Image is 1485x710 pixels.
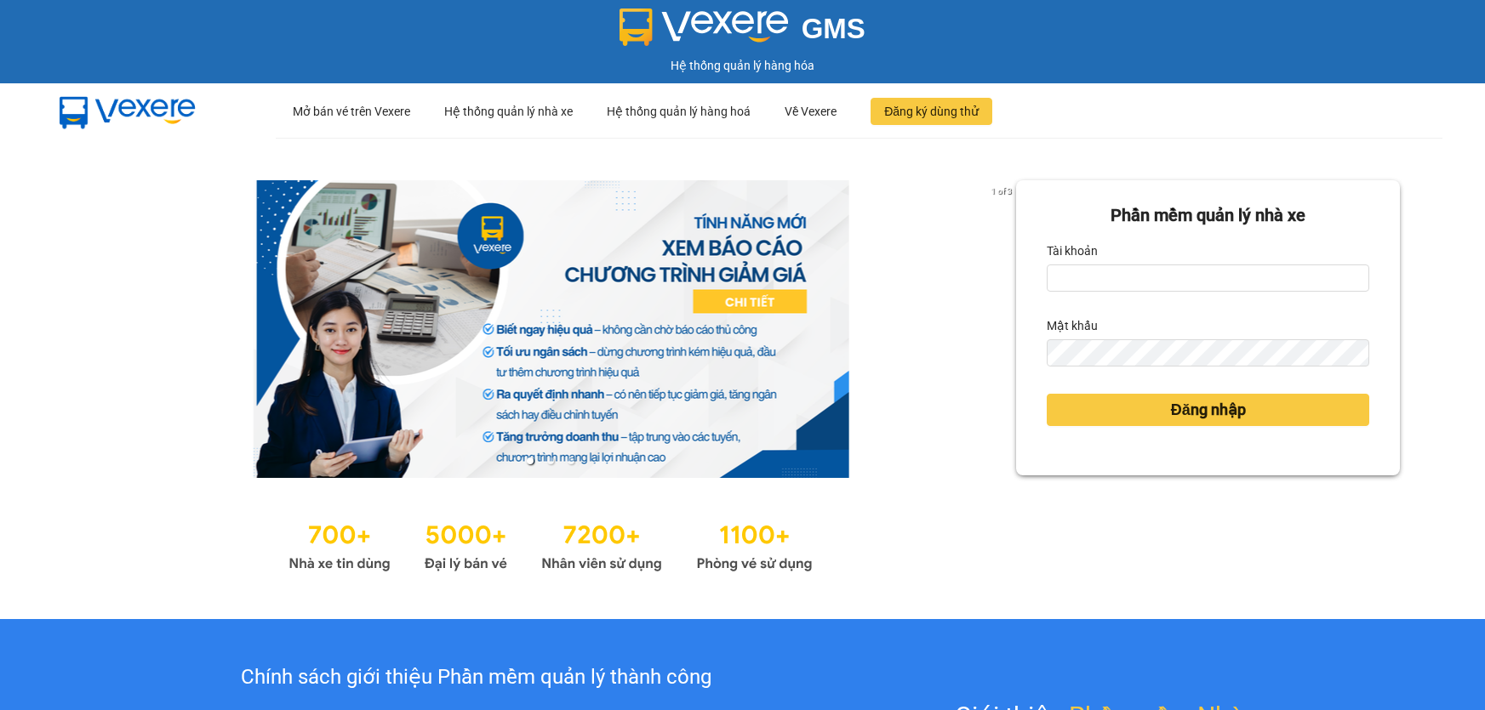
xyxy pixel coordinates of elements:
[1047,394,1369,426] button: Đăng nhập
[43,83,213,139] img: mbUUG5Q.png
[444,84,573,139] div: Hệ thống quản lý nhà xe
[620,9,788,46] img: logo 2
[104,662,848,694] div: Chính sách giới thiệu Phần mềm quản lý thành công
[293,84,410,139] div: Mở bán vé trên Vexere
[785,84,837,139] div: Về Vexere
[1047,237,1098,264] label: Tài khoản
[527,457,534,464] li: slide item 1
[1047,312,1098,339] label: Mật khẩu
[992,180,1016,478] button: next slide / item
[607,84,751,139] div: Hệ thống quản lý hàng hoá
[1047,339,1369,366] input: Mật khẩu
[85,180,109,478] button: previous slide / item
[1171,398,1246,422] span: Đăng nhập
[871,98,992,125] button: Đăng ký dùng thử
[802,13,865,44] span: GMS
[568,457,574,464] li: slide item 3
[986,180,1016,202] p: 1 of 3
[1047,264,1369,292] input: Tài khoản
[547,457,554,464] li: slide item 2
[620,26,865,39] a: GMS
[1047,202,1369,229] div: Phần mềm quản lý nhà xe
[884,102,979,121] span: Đăng ký dùng thử
[288,512,813,577] img: Statistics.png
[4,56,1481,75] div: Hệ thống quản lý hàng hóa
